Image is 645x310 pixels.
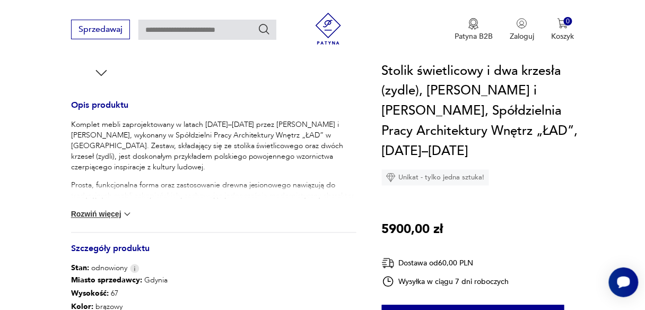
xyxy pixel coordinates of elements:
button: Patyna B2B [455,18,493,41]
div: 0 [564,17,573,26]
p: 5900,00 zł [382,220,443,240]
h3: Opis produktu [71,102,356,120]
p: Prosta, funkcjonalna forma oraz zastosowanie drewna jesionowego nawiązują do tradycyjnych mebli z... [71,180,356,234]
p: 67 [71,287,241,300]
button: Sprzedawaj [71,20,130,39]
b: Miasto sprzedawcy : [71,275,142,286]
img: Ikonka użytkownika [517,18,527,29]
img: Ikona diamentu [386,173,396,183]
p: Komplet mebli zaprojektowany w latach [DATE]–[DATE] przez [PERSON_NAME] i [PERSON_NAME], wykonany... [71,120,356,173]
button: Zaloguj [510,18,534,41]
p: Patyna B2B [455,31,493,41]
h3: Szczegóły produktu [71,246,356,263]
img: Ikona medalu [468,18,479,30]
img: Info icon [130,264,140,273]
p: Koszyk [551,31,574,41]
div: Wysyłka w ciągu 7 dni roboczych [382,275,509,288]
h1: Stolik świetlicowy i dwa krzesła (zydle), [PERSON_NAME] i [PERSON_NAME], Spółdzielnia Pracy Archi... [382,61,583,162]
a: Ikona medaluPatyna B2B [455,18,493,41]
button: Rozwiń więcej [71,209,133,220]
b: Stan: [71,263,89,273]
b: Wysokość : [71,289,109,299]
img: Ikona dostawy [382,257,395,270]
img: Patyna - sklep z meblami i dekoracjami vintage [312,13,344,45]
img: chevron down [122,209,133,220]
p: Gdynia [71,274,241,287]
span: odnowiony [71,263,127,274]
a: Sprzedawaj [71,27,130,34]
button: 0Koszyk [551,18,574,41]
div: Unikat - tylko jedna sztuka! [382,170,489,186]
iframe: Smartsupp widget button [609,268,639,297]
button: Szukaj [258,23,271,36]
div: Dostawa od 60,00 PLN [382,257,509,270]
p: Zaloguj [510,31,534,41]
img: Ikona koszyka [557,18,568,29]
